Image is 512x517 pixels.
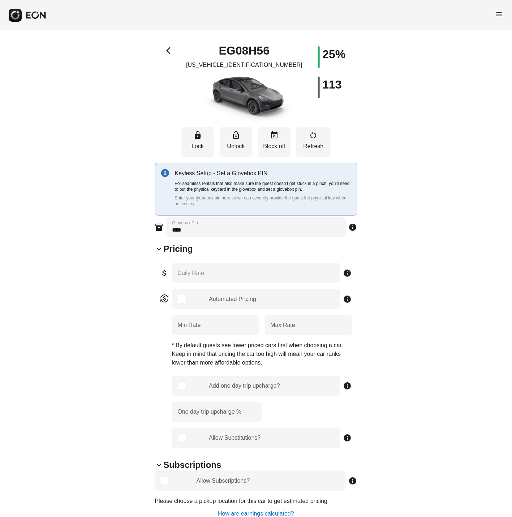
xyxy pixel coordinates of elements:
[258,127,291,157] button: Block off
[160,294,169,303] span: currency_exchange
[164,459,221,471] h2: Subscriptions
[175,181,351,192] p: For seamless rentals that also make sure the guest doesn’t get stuck in a pinch, you’ll need to p...
[166,46,175,55] span: arrow_back_ios
[193,131,202,139] span: lock
[155,497,328,505] p: Please choose a pickup location for this car to get estimated pricing
[223,142,249,151] p: Unlock
[343,382,352,390] span: info
[197,477,250,485] div: Allow Subscriptions?
[495,10,503,18] span: menu
[178,321,201,329] label: Min Rate
[178,408,242,416] label: One day trip upcharge %
[219,46,270,55] h1: EG08H56
[194,72,295,123] img: car
[155,245,164,253] span: keyboard_arrow_down
[209,295,256,303] div: Automated Pricing
[155,223,164,232] span: inventory_2
[270,131,279,139] span: event_busy
[164,243,193,255] h2: Pricing
[309,131,318,139] span: restart_alt
[271,321,295,329] label: Max Rate
[232,131,240,139] span: lock_open
[155,461,164,469] span: keyboard_arrow_down
[181,127,214,157] button: Lock
[209,434,261,442] div: Allow Substitutions?
[172,220,198,226] label: Glovebox Pin
[209,382,280,390] div: Add one day trip upcharge?
[262,142,287,151] p: Block off
[185,142,210,151] p: Lock
[343,434,352,442] span: info
[300,142,327,151] p: Refresh
[220,127,252,157] button: Unlock
[161,169,169,177] img: info
[175,169,351,178] p: Keyless Setup - Set a Glovebox PIN
[349,477,357,485] span: info
[349,223,357,232] span: info
[175,195,351,207] p: Enter your globebox pin here so we can securely provide the guest the physical key when necessary.
[343,295,352,303] span: info
[323,50,346,59] h1: 25%
[172,341,352,367] p: * By default guests see lower priced cars first when choosing a car. Keep in mind that pricing th...
[343,269,352,277] span: info
[296,127,331,157] button: Refresh
[160,269,169,277] span: attach_money
[186,61,302,69] p: [US_VEHICLE_IDENTIFICATION_NUMBER]
[323,80,342,89] h1: 113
